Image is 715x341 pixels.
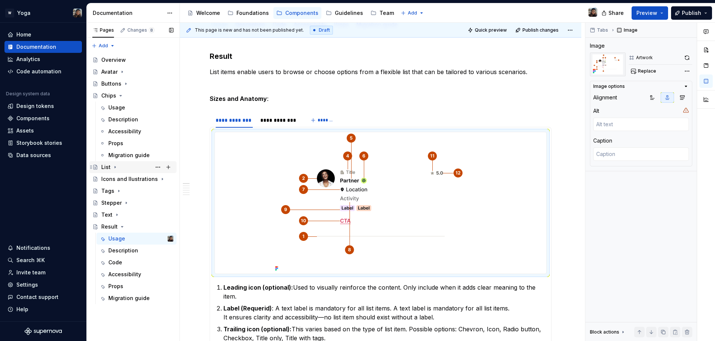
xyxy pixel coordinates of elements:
[96,233,177,245] a: UsageLarissa Matos
[4,137,82,149] a: Storybook stories
[25,328,62,335] svg: Supernova Logo
[89,161,177,173] a: List
[89,185,177,197] a: Tags
[16,43,56,51] div: Documentation
[108,271,141,278] div: Accessibility
[16,281,38,289] div: Settings
[101,223,118,230] div: Result
[210,95,267,102] strong: Sizes and Anatomy
[16,115,50,122] div: Components
[108,116,138,123] div: Description
[16,256,45,264] div: Search ⌘K
[89,90,177,102] a: Chips
[285,9,318,17] div: Components
[101,68,118,76] div: Avatar
[16,306,28,313] div: Help
[195,27,304,33] span: This page is new and has not been published yet.
[96,256,177,268] a: Code
[590,327,626,337] div: Block actions
[184,6,397,20] div: Page tree
[89,197,177,209] a: Stepper
[638,68,656,74] span: Replace
[89,78,177,90] a: Buttons
[223,284,293,291] strong: Leading icon (optional):
[4,66,82,77] a: Code automation
[101,211,112,219] div: Text
[4,41,82,53] a: Documentation
[223,304,547,322] p: : A text label is mandatory for all list items. A text label is mandatory for all list items. It ...
[597,27,608,33] span: Tabs
[379,9,394,17] div: Team
[16,127,34,134] div: Assets
[4,112,82,124] a: Components
[108,259,122,266] div: Code
[210,94,552,103] p: :
[475,27,507,33] span: Quick preview
[89,54,177,304] div: Page tree
[168,236,174,242] img: Larissa Matos
[108,247,138,254] div: Description
[99,43,108,49] span: Add
[89,54,177,66] a: Overview
[4,29,82,41] a: Home
[1,5,85,21] button: WYogaLarissa Matos
[335,9,363,17] div: Guidelines
[223,325,292,333] strong: Trailing icon (optional):
[108,283,123,290] div: Props
[101,163,111,171] div: List
[101,92,116,99] div: Chips
[96,292,177,304] a: Migration guide
[465,25,510,35] button: Quick preview
[588,8,597,17] img: Larissa Matos
[4,279,82,291] a: Settings
[522,27,559,33] span: Publish changes
[16,55,40,63] div: Analytics
[588,25,611,35] button: Tabs
[89,173,177,185] a: Icons and Ilustrations
[89,66,177,78] a: Avatar
[4,149,82,161] a: Data sources
[598,6,629,20] button: Share
[108,128,141,135] div: Accessibility
[632,6,668,20] button: Preview
[108,152,150,159] div: Migration guide
[636,55,653,61] div: Artwork
[101,80,121,87] div: Buttons
[96,280,177,292] a: Props
[196,9,220,17] div: Welcome
[272,132,489,274] img: 1bc4dc9f-ee17-4ab6-bf1f-b19f0410df28.png
[4,267,82,278] a: Invite team
[4,291,82,303] button: Contact support
[16,139,62,147] div: Storybook stories
[593,94,617,101] div: Alignment
[210,51,552,61] h3: Result
[4,53,82,65] a: Analytics
[96,149,177,161] a: Migration guide
[89,221,177,233] a: Result
[629,66,660,76] button: Replace
[17,9,31,17] div: Yoga
[590,42,605,50] div: Image
[127,27,155,33] div: Changes
[590,329,619,335] div: Block actions
[93,9,163,17] div: Documentation
[5,9,14,17] div: W
[149,27,155,33] span: 8
[513,25,562,35] button: Publish changes
[210,67,552,76] p: List items enable users to browse or choose options from a flexible list that can be tailored to ...
[4,242,82,254] button: Notifications
[96,114,177,125] a: Description
[96,125,177,137] a: Accessibility
[101,56,126,64] div: Overview
[4,303,82,315] button: Help
[108,140,123,147] div: Props
[236,9,269,17] div: Foundations
[101,187,114,195] div: Tags
[671,6,712,20] button: Publish
[225,7,272,19] a: Foundations
[6,91,50,97] div: Design system data
[108,235,125,242] div: Usage
[16,244,50,252] div: Notifications
[101,199,122,207] div: Stepper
